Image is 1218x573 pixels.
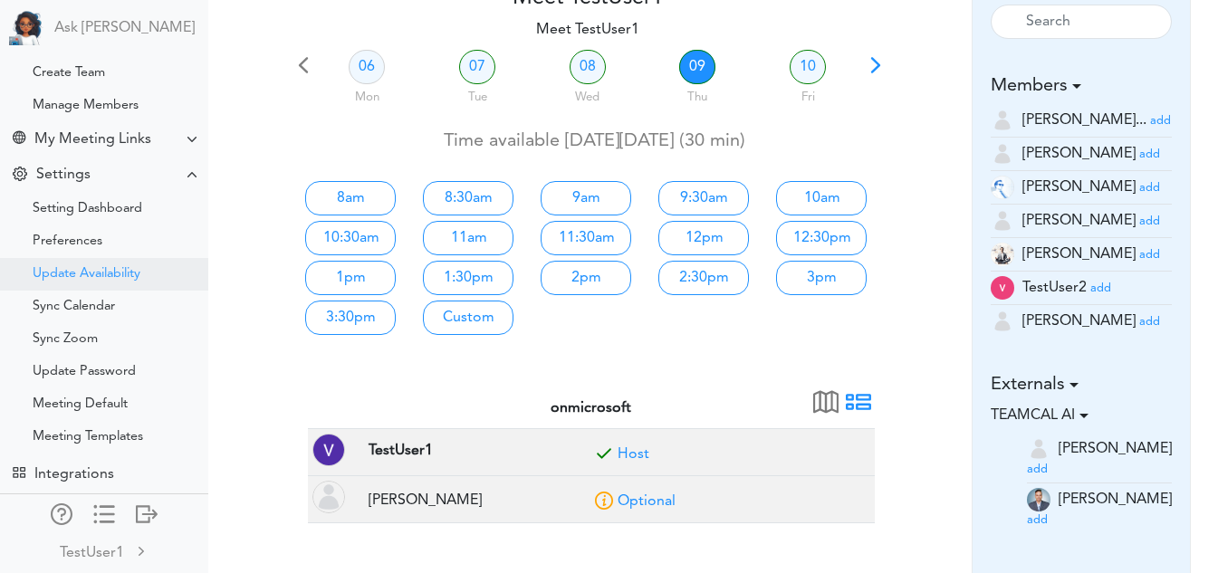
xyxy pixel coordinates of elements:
[1090,281,1111,295] a: add
[423,261,513,295] a: 1:30pm
[13,167,27,184] div: Change Settings
[1059,492,1172,507] span: [PERSON_NAME]
[13,466,25,479] div: TEAMCAL AI Workflow Apps
[33,237,102,246] div: Preferences
[1139,215,1160,227] small: add
[424,81,531,107] div: Tue
[991,142,1014,166] img: user-off.png
[312,434,345,466] img: TestUser1(pamidividya1998@gmail.com, QA at Halifax, NS, Canada)
[1139,314,1160,329] a: add
[658,221,749,255] a: 12pm
[541,221,631,255] a: 11:30am
[51,503,72,521] div: Manage Members and Externals
[1027,483,1173,533] li: Founder/CEO (raj@teamcalendar.ai)
[459,50,495,84] a: 07
[364,436,437,463] span: QA at Halifax, NS, Canada
[1027,463,1048,475] small: add
[423,301,513,335] a: Custom
[1027,437,1050,461] img: user-off.png
[444,132,745,150] span: Time available [DATE][DATE] (30 min)
[33,335,98,344] div: Sync Zoom
[1027,512,1048,527] a: add
[314,81,421,107] div: Mon
[1022,314,1136,329] span: [PERSON_NAME]
[1022,214,1136,228] span: [PERSON_NAME]
[776,181,867,215] a: 10am
[618,494,676,509] a: Optional, May not be available
[991,138,1173,171] li: (bhavi@teamcaladi.onmicrosoft.com)
[991,272,1173,305] li: QA (vidyap1601@gmail.com)
[33,69,105,78] div: Create Team
[60,542,124,564] div: TestUser1
[1139,148,1160,160] small: add
[590,492,618,519] span: Optional, May not be available
[534,81,641,107] div: Wed
[1150,113,1171,128] a: add
[991,205,1173,238] li: Employee (mia@teamcaladi.onmicrosoft.com)
[863,59,888,84] span: Next 7 days
[776,221,867,255] a: 12:30pm
[364,486,486,512] span: Employee at New York, NY, US
[1139,180,1160,195] a: add
[645,81,752,107] div: Thu
[1022,180,1136,195] span: [PERSON_NAME]
[423,181,513,215] a: 8:30am
[34,466,114,483] div: Integrations
[1139,316,1160,328] small: add
[776,261,867,295] a: 3pm
[1022,147,1136,161] span: [PERSON_NAME]
[33,101,139,110] div: Manage Members
[291,19,885,41] p: Meet TestUser1
[618,447,649,462] a: Included for meeting
[9,9,45,45] img: Powered by TEAMCAL AI
[991,209,1014,233] img: user-off.png
[991,171,1173,205] li: Employee (raj@teamcaladi.onmicrosoft.com)
[991,75,1173,97] h5: Members
[991,5,1173,39] input: Search
[54,20,195,37] a: Ask [PERSON_NAME]
[349,50,385,84] a: 06
[2,530,206,571] a: TestUser1
[1027,433,1173,483] li: Software Engineer (bhavi6284@gmail.com)
[291,59,316,84] span: Previous 7 days
[305,221,396,255] a: 10:30am
[991,407,1173,425] h6: TEAMCAL AI
[541,261,631,295] a: 2pm
[991,374,1173,396] h5: Externals
[991,176,1014,199] img: 9k=
[991,243,1014,266] img: jcnyd2OpUGyqwAAAABJRU5ErkJggg==
[1027,488,1050,511] img: BWv8PPf8N0ctf3JvtTlAAAAAASUVORK5CYII=
[991,305,1173,338] li: Employee (vidya@teamcaladi.onmicrosoft.com)
[305,261,396,295] a: 1pm
[991,109,1014,132] img: user-off.png
[1027,462,1048,476] a: add
[1022,247,1136,262] span: [PERSON_NAME]
[93,503,115,521] div: Show only icons
[991,238,1173,272] li: Employee (rajlal@live.com)
[13,131,25,148] div: Share Meeting Link
[305,181,396,215] a: 8am
[551,401,631,415] strong: onmicrosoft
[1059,441,1172,455] span: [PERSON_NAME]
[33,368,136,377] div: Update Password
[658,261,749,295] a: 2:30pm
[33,302,115,311] div: Sync Calendar
[312,481,345,513] span: Vidya Pamidi(Vidya@teamcaladi.onmicrosoft.com, Employee at New York, NY, US)
[34,131,151,148] div: My Meeting Links
[36,167,91,184] div: Settings
[790,50,826,84] a: 10
[33,433,143,442] div: Meeting Templates
[570,50,606,84] a: 08
[991,104,1173,138] li: Home Calendar (torajlal1@gmail.com)
[93,503,115,529] a: Change side menu
[305,301,396,335] a: 3:30pm
[1022,113,1146,128] span: [PERSON_NAME]...
[312,481,345,513] img: image
[590,444,618,472] span: Included for meeting
[991,276,1014,300] img: wvuGkRQF0sdBbk57ysQa9bXzsTtmvIuS2PmeCp1hnITZHa8lP+Gm3NFk8xSISMBAiAQMhEjAQIgEDIRIwECIBAyESMBAiAQMh...
[1150,115,1171,127] small: add
[658,181,749,215] a: 9:30am
[136,503,158,521] div: Log out
[1139,147,1160,161] a: add
[1090,282,1111,294] small: add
